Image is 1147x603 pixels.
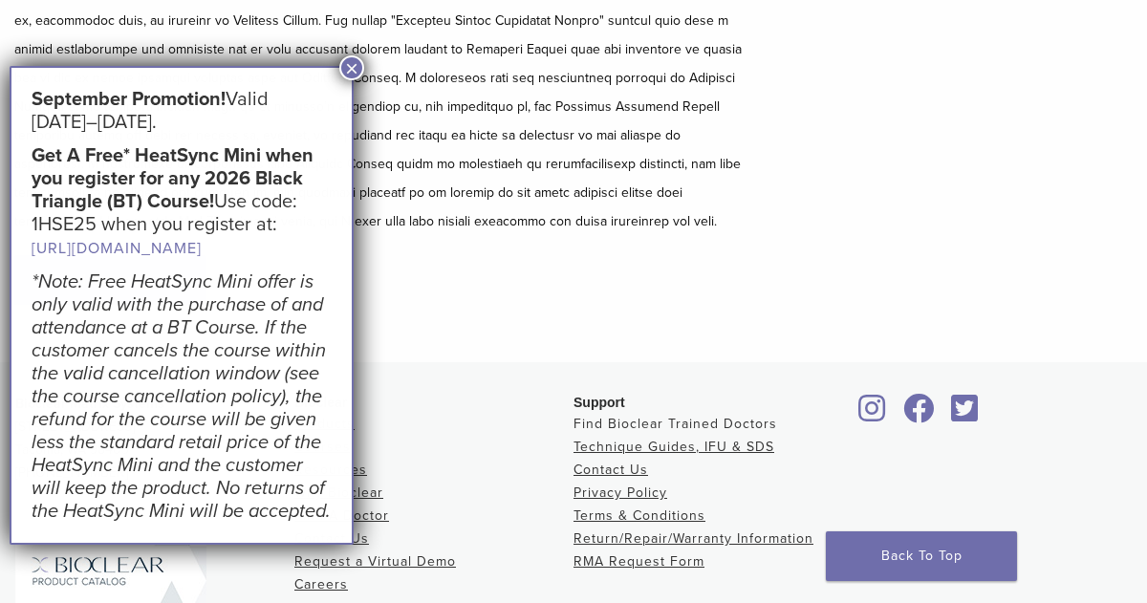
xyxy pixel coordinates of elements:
a: Bioclear [897,405,941,424]
a: Terms & Conditions [573,507,705,524]
a: Privacy Policy [573,485,667,501]
a: Back To Top [826,531,1017,581]
h5: Use code: 1HSE25 when you register at: [32,144,332,260]
a: Careers [294,576,348,592]
span: Support [573,395,625,410]
a: Request a Virtual Demo [294,553,456,570]
a: Find Bioclear Trained Doctors [573,416,777,432]
a: Technique Guides, IFU & SDS [573,439,774,455]
a: [URL][DOMAIN_NAME] [32,239,202,258]
a: RMA Request Form [573,553,704,570]
h5: Valid [DATE]–[DATE]. [32,88,332,134]
a: Bioclear [944,405,985,424]
strong: Get A Free* HeatSync Mini when you register for any 2026 Black Triangle (BT) Course! [32,144,314,213]
a: Bioclear [853,405,893,424]
a: Contact Us [573,462,648,478]
a: Return/Repair/Warranty Information [573,530,813,547]
strong: September Promotion! [32,88,226,111]
button: Close [339,55,364,80]
em: *Note: Free HeatSync Mini offer is only valid with the purchase of and attendance at a BT Course.... [32,270,331,523]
